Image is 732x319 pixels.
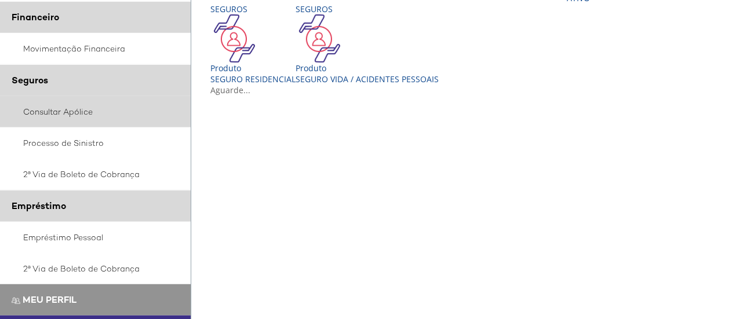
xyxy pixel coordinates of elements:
[210,63,296,74] div: Produto
[210,14,258,63] img: ico_seguros.png
[296,14,344,63] img: ico_seguros.png
[12,200,66,212] span: Empréstimo
[23,294,77,306] span: Meu perfil
[296,3,439,85] a: Seguros Produto Seguro Vida / Acidentes Pessoais
[210,3,296,14] div: Seguros
[12,296,20,305] img: Meu perfil
[12,74,48,86] span: Seguros
[210,74,296,85] div: SEGURO RESIDENCIAL
[12,11,59,23] span: Financeiro
[296,74,439,85] div: Seguro Vida / Acidentes Pessoais
[210,3,296,85] a: Seguros Produto SEGURO RESIDENCIAL
[296,63,439,74] div: Produto
[296,3,439,14] div: Seguros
